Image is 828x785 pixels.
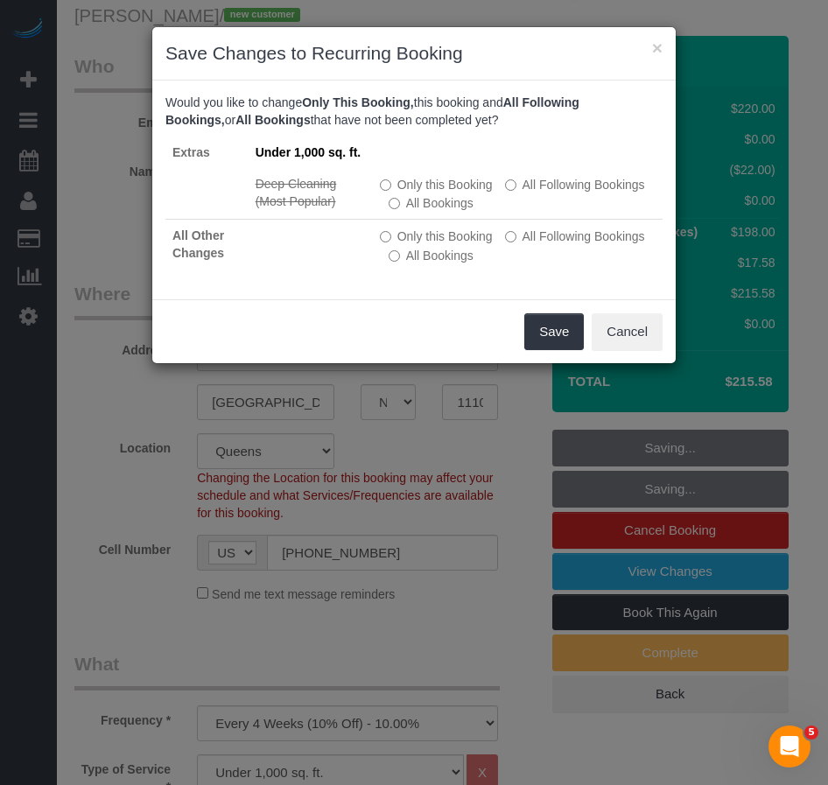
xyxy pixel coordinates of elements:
[505,176,645,193] label: This and all the bookings after it will be changed.
[172,228,224,260] strong: All Other Changes
[165,94,663,129] p: Would you like to change this booking and or that have not been completed yet?
[524,313,584,350] button: Save
[389,250,400,262] input: All Bookings
[804,725,818,739] span: 5
[380,179,391,191] input: Only this Booking
[172,145,210,159] strong: Extras
[389,194,474,212] label: All bookings that have not been completed yet will be changed.
[505,179,516,191] input: All Following Bookings
[505,228,645,245] label: This and all the bookings after it will be changed.
[768,725,810,767] iframe: Intercom live chat
[389,198,400,209] input: All Bookings
[389,247,474,264] label: All bookings that have not been completed yet will be changed.
[302,95,414,109] b: Only This Booking,
[249,168,373,220] td: Deep Cleaning (Most Popular)
[592,313,663,350] button: Cancel
[249,137,373,168] td: Under 1,000 sq. ft.
[380,231,391,242] input: Only this Booking
[235,113,311,127] b: All Bookings
[165,40,663,67] h3: Save Changes to Recurring Booking
[380,176,493,193] label: All other bookings in the series will remain the same.
[380,228,493,245] label: All other bookings in the series will remain the same.
[652,39,663,57] button: ×
[505,231,516,242] input: All Following Bookings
